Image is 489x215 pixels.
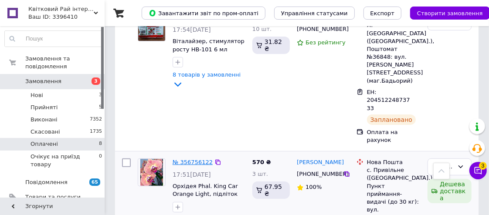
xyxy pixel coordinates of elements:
[306,184,322,190] span: 100%
[99,153,102,168] span: 0
[479,162,487,170] span: 3
[363,7,402,20] button: Експорт
[469,162,487,179] button: Чат з покупцем3
[173,71,241,78] span: 8 товарів у замовленні
[297,158,344,167] a: [PERSON_NAME]
[31,128,60,136] span: Скасовані
[138,14,165,41] img: Фото товару
[173,171,211,178] span: 17:51[DATE]
[31,104,58,111] span: Прийняті
[297,26,349,32] span: [PHONE_NUMBER]
[31,153,99,168] span: Очікує на приїзд товару
[25,193,81,201] span: Товари та послуги
[306,39,346,46] span: Без рейтингу
[252,26,272,32] span: 10 шт.
[90,116,102,124] span: 7352
[417,10,483,17] span: Створити замовлення
[252,159,271,165] span: 570 ₴
[173,183,238,205] a: Орхідея Phal. King Car Orange Light, підліток 1,7
[281,10,348,17] span: Управління статусами
[252,181,290,199] div: 67.95 ₴
[5,31,102,47] input: Пошук
[142,7,265,20] button: Завантажити звіт по пром-оплаті
[28,13,105,21] div: Ваш ID: 3396410
[252,37,290,54] div: 31.82 ₴
[367,89,410,111] span: ЕН: 20451224873733
[173,38,244,53] a: Віталайзер, стимулятор росту НВ-101 6 мл
[25,77,61,85] span: Замовлення
[435,162,454,171] div: Оплачено
[31,116,58,124] span: Виконані
[92,77,100,85] span: 3
[28,5,94,13] span: Квітковий Рай інтернет-магазин
[297,171,349,177] span: [PHONE_NUMBER]
[367,128,421,144] div: Оплата на рахунок
[25,178,68,186] span: Повідомлення
[173,26,211,33] span: 17:54[DATE]
[90,128,102,136] span: 1735
[140,159,163,186] img: Фото товару
[25,55,105,71] span: Замовлення та повідомлення
[99,104,102,111] span: 5
[367,114,416,125] div: Заплановано
[274,7,355,20] button: Управління статусами
[31,140,58,148] span: Оплачені
[428,179,472,203] div: Дешева доставка
[367,21,421,85] div: м. [GEOGRAPHIC_DATA] ([GEOGRAPHIC_DATA].), Поштомат №36848: вул. [PERSON_NAME][STREET_ADDRESS] (м...
[149,9,258,17] span: Завантажити звіт по пром-оплаті
[370,10,395,17] span: Експорт
[99,140,102,148] span: 8
[99,91,102,99] span: 3
[173,71,241,87] a: 8 товарів у замовленні
[31,91,43,99] span: Нові
[89,178,100,186] span: 65
[252,171,268,177] span: 3 шт.
[367,158,421,166] div: Нова Пошта
[173,159,213,165] a: № 356756122
[138,158,166,186] a: Фото товару
[138,13,166,41] a: Фото товару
